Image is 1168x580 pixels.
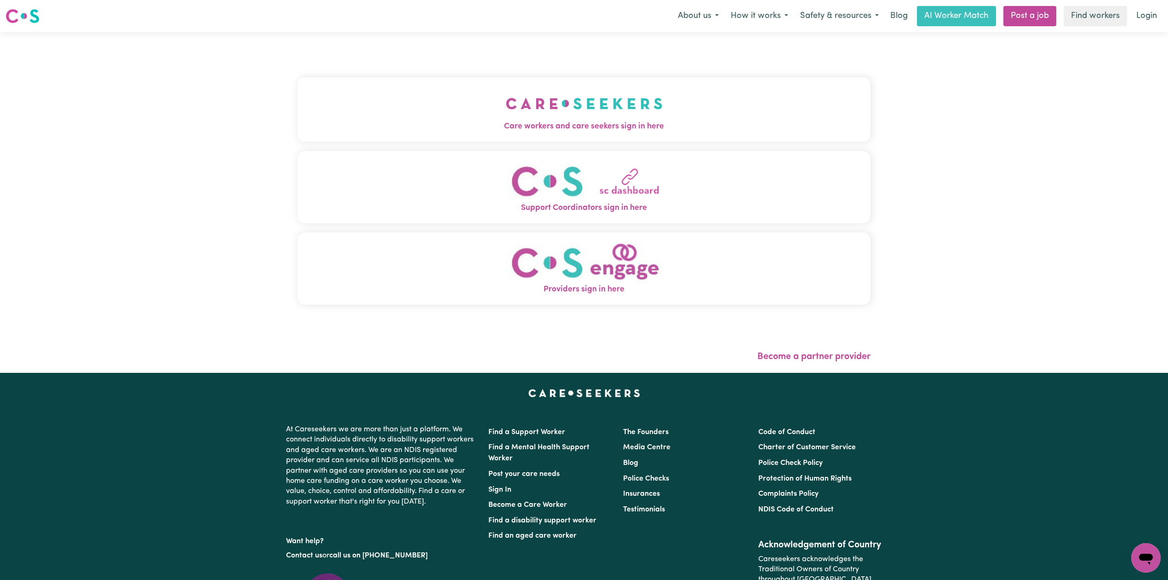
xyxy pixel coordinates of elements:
a: Login [1131,6,1162,26]
a: call us on [PHONE_NUMBER] [329,552,428,559]
a: Complaints Policy [758,490,819,498]
button: Care workers and care seekers sign in here [298,77,870,142]
button: Safety & resources [794,6,885,26]
iframe: Button to launch messaging window [1131,543,1161,573]
a: Insurances [623,490,660,498]
p: or [286,547,477,564]
a: Blog [623,459,638,467]
a: NDIS Code of Conduct [758,506,834,513]
a: Police Checks [623,475,669,482]
p: Want help? [286,533,477,546]
span: Support Coordinators sign in here [298,202,870,214]
h2: Acknowledgement of Country [758,539,882,551]
a: Find a Mental Health Support Worker [488,444,590,462]
span: Providers sign in here [298,284,870,296]
a: Media Centre [623,444,670,451]
button: Support Coordinators sign in here [298,151,870,223]
a: Testimonials [623,506,665,513]
a: Become a Care Worker [488,501,567,509]
button: About us [672,6,725,26]
a: Find workers [1064,6,1127,26]
a: Charter of Customer Service [758,444,856,451]
a: Careseekers logo [6,6,40,27]
a: Sign In [488,486,511,493]
a: Police Check Policy [758,459,823,467]
a: Post a job [1003,6,1056,26]
span: Care workers and care seekers sign in here [298,121,870,133]
a: Code of Conduct [758,429,815,436]
a: Find a Support Worker [488,429,565,436]
a: Find a disability support worker [488,517,596,524]
a: AI Worker Match [917,6,996,26]
a: Find an aged care worker [488,532,577,539]
a: Become a partner provider [757,352,870,361]
p: At Careseekers we are more than just a platform. We connect individuals directly to disability su... [286,421,477,510]
button: Providers sign in here [298,232,870,305]
a: Careseekers home page [528,389,640,397]
a: Blog [885,6,913,26]
a: Post your care needs [488,470,560,478]
button: How it works [725,6,794,26]
a: Protection of Human Rights [758,475,852,482]
img: Careseekers logo [6,8,40,24]
a: The Founders [623,429,669,436]
a: Contact us [286,552,322,559]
